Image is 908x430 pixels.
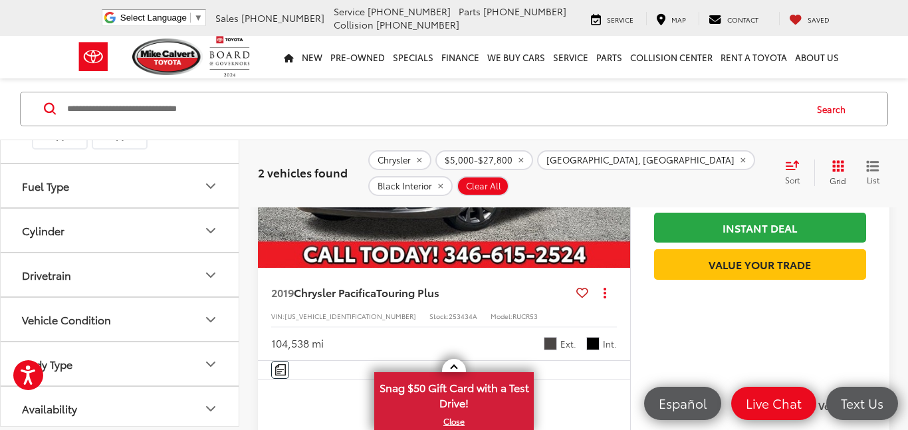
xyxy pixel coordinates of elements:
span: Español [652,395,713,411]
span: Touring Plus [376,284,439,300]
a: Live Chat [731,387,816,420]
span: Live Chat [739,395,808,411]
button: Clear All [457,176,509,196]
span: Select Language [120,13,187,23]
label: Gray (1) [33,94,87,142]
button: Grid View [814,160,856,186]
button: remove Houston%2C%20TX [537,150,755,170]
a: About Us [791,36,843,78]
a: Español [644,387,721,420]
button: Actions [594,281,617,304]
a: My Saved Vehicles [779,12,840,25]
span: Sort [785,174,800,185]
div: Vehicle Condition [22,314,111,326]
button: CylinderCylinder [1,209,240,253]
label: White (1) [93,94,147,142]
div: Body Type [22,358,72,371]
span: Contact [727,15,758,25]
div: Vehicle Condition [203,312,219,328]
div: 104,538 mi [271,336,324,351]
a: Select Language​ [120,13,203,23]
span: 2019 [271,284,294,300]
span: Granite Crystal Metallic Clearcoat [544,337,557,350]
button: remove 5000-27800 [435,150,533,170]
a: 2019Chrysler PacificaTouring Plus [271,285,571,300]
a: Home [280,36,298,78]
span: $5,000-$27,800 [445,155,512,165]
span: [PHONE_NUMBER] [376,18,459,31]
span: Chrysler [378,155,411,165]
div: Body Type [203,356,219,372]
button: Comments [271,361,289,379]
div: Drivetrain [22,269,71,282]
button: Search [804,92,865,126]
a: Collision Center [626,36,717,78]
a: Contact [699,12,768,25]
button: remove Chrysler [368,150,431,170]
div: Cylinder [203,223,219,239]
span: Ext. [560,338,576,350]
span: Grid [830,175,846,187]
label: Compare Vehicle [772,399,876,413]
img: Mike Calvert Toyota [132,39,203,75]
img: Comments [275,364,286,376]
div: Availability [203,401,219,417]
span: Saved [808,15,830,25]
span: ​ [190,13,191,23]
a: WE BUY CARS [483,36,549,78]
span: Collision [334,18,374,31]
span: List [866,175,879,186]
span: RUCR53 [512,311,538,321]
span: Clear All [466,181,501,191]
span: Text Us [834,395,890,411]
button: Vehicle ConditionVehicle Condition [1,298,240,342]
span: Black [586,337,600,350]
span: [PHONE_NUMBER] [483,5,566,18]
span: Int. [603,338,617,350]
a: Service [549,36,592,78]
div: Fuel Type [22,180,69,193]
span: [PHONE_NUMBER] [241,11,324,25]
span: 253434A [449,311,477,321]
span: ▼ [194,13,203,23]
span: Black Interior [378,181,432,191]
button: Select sort value [778,160,814,186]
span: VIN: [271,311,284,321]
button: DrivetrainDrivetrain [1,254,240,297]
span: Map [671,15,686,25]
button: Body TypeBody Type [1,343,240,386]
a: Finance [437,36,483,78]
a: Service [581,12,643,25]
span: [US_VEHICLE_IDENTIFICATION_NUMBER] [284,311,416,321]
div: Cylinder [22,225,64,237]
button: remove Black [368,176,453,196]
div: Fuel Type [203,178,219,194]
span: Snag $50 Gift Card with a Test Drive! [376,374,532,414]
a: Rent a Toyota [717,36,791,78]
span: Stock: [429,311,449,321]
span: Model: [491,311,512,321]
span: dropdown dots [604,287,606,298]
div: Availability [22,403,77,415]
a: New [298,36,326,78]
span: [PHONE_NUMBER] [368,5,451,18]
a: Specials [389,36,437,78]
span: Service [334,5,365,18]
span: Sales [215,11,239,25]
a: Pre-Owned [326,36,389,78]
img: Toyota [68,35,118,78]
button: Fuel TypeFuel Type [1,165,240,208]
span: Parts [459,5,481,18]
a: Map [646,12,696,25]
span: 2 vehicles found [258,164,348,180]
a: Text Us [826,387,898,420]
span: Chrysler Pacifica [294,284,376,300]
a: Parts [592,36,626,78]
a: Value Your Trade [654,249,866,279]
span: Service [607,15,633,25]
a: Instant Deal [654,213,866,243]
div: Drivetrain [203,267,219,283]
input: Search by Make, Model, or Keyword [66,93,804,125]
button: List View [856,160,889,186]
